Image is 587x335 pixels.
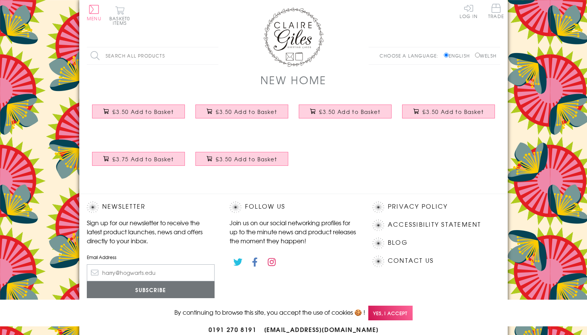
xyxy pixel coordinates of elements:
[488,4,504,18] span: Trade
[230,218,357,245] p: Join us on our social networking profiles for up to the minute news and product releases the mome...
[299,105,392,118] button: £3.50 Add to Basket
[87,99,190,131] a: New Home Card, Tree, New Home, Embossed and Foiled text £3.50 Add to Basket
[87,264,215,281] input: harry@hogwarts.edu
[380,52,442,59] p: Choose a language:
[402,105,495,118] button: £3.50 Add to Basket
[87,146,190,179] a: New Home Card, Flowers & Phone, New Home, Embellished with colourful pompoms £3.75 Add to Basket
[475,52,496,59] label: Welsh
[388,220,481,230] a: Accessibility Statement
[92,105,185,118] button: £3.50 Add to Basket
[388,238,408,248] a: Blog
[87,15,101,22] span: Menu
[444,53,449,58] input: English
[319,108,380,115] span: £3.50 Add to Basket
[422,108,484,115] span: £3.50 Add to Basket
[368,306,413,320] span: Yes, I accept
[112,108,174,115] span: £3.50 Add to Basket
[92,152,185,166] button: £3.75 Add to Basket
[190,99,293,131] a: New Home Card, Pink Star, Embellished with a padded star £3.50 Add to Basket
[388,202,448,212] a: Privacy Policy
[190,146,293,179] a: New Home Card, City, New Home, Embossed and Foiled text £3.50 Add to Basket
[216,155,277,163] span: £3.50 Add to Basket
[460,4,478,18] a: Log In
[263,8,324,67] img: Claire Giles Greetings Cards
[388,256,434,266] a: Contact Us
[488,4,504,20] a: Trade
[260,72,326,88] h1: New Home
[195,152,289,166] button: £3.50 Add to Basket
[230,202,357,213] h2: Follow Us
[109,6,130,25] button: Basket0 items
[475,53,480,58] input: Welsh
[397,99,500,131] a: New Home Card, Colourful Houses, Hope you'll be very happy in your New Home £3.50 Add to Basket
[87,218,215,245] p: Sign up for our newsletter to receive the latest product launches, news and offers directly to yo...
[87,5,101,21] button: Menu
[113,15,130,26] span: 0 items
[87,47,218,64] input: Search all products
[293,99,397,131] a: New Home Card, Pink on Plum Happy New Home, with gold foil £3.50 Add to Basket
[211,47,218,64] input: Search
[195,105,289,118] button: £3.50 Add to Basket
[444,52,474,59] label: English
[216,108,277,115] span: £3.50 Add to Basket
[87,281,215,298] input: Subscribe
[87,254,215,261] label: Email Address
[112,155,174,163] span: £3.75 Add to Basket
[87,202,215,213] h2: Newsletter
